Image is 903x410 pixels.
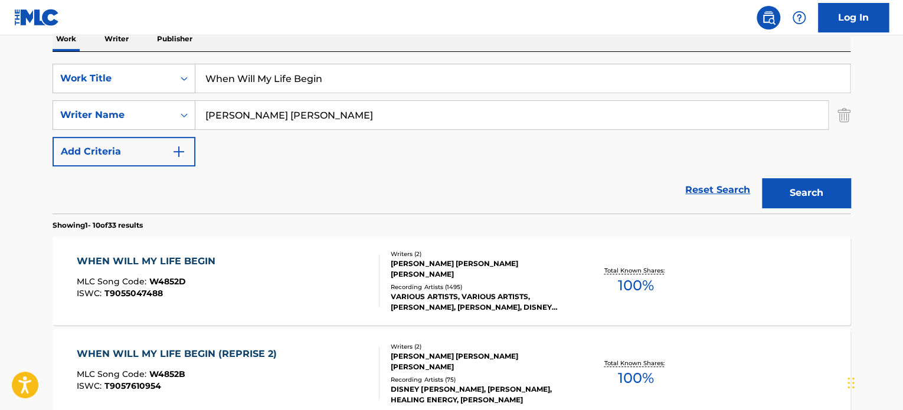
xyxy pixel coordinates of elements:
img: MLC Logo [14,9,60,26]
span: W4852D [149,276,186,287]
span: 100 % [617,275,653,296]
img: help [792,11,806,25]
img: 9d2ae6d4665cec9f34b9.svg [172,145,186,159]
span: MLC Song Code : [77,369,149,379]
div: VARIOUS ARTISTS, VARIOUS ARTISTS, [PERSON_NAME], [PERSON_NAME], DISNEY PEACEFUL PIANO & DISNEY [391,291,569,313]
div: WHEN WILL MY LIFE BEGIN [77,254,221,268]
div: WHEN WILL MY LIFE BEGIN (REPRISE 2) [77,347,283,361]
p: Work [53,27,80,51]
a: WHEN WILL MY LIFE BEGINMLC Song Code:W4852DISWC:T9055047488Writers (2)[PERSON_NAME] [PERSON_NAME]... [53,237,850,325]
span: ISWC : [77,288,104,299]
p: Total Known Shares: [604,359,667,368]
p: Showing 1 - 10 of 33 results [53,220,143,231]
span: T9057610954 [104,381,161,391]
div: Help [787,6,811,29]
div: Writers ( 2 ) [391,250,569,258]
div: [PERSON_NAME] [PERSON_NAME] [PERSON_NAME] [391,258,569,280]
div: Recording Artists ( 75 ) [391,375,569,384]
a: Log In [818,3,889,32]
span: ISWC : [77,381,104,391]
iframe: Chat Widget [844,353,903,410]
img: search [761,11,776,25]
span: MLC Song Code : [77,276,149,287]
span: W4852B [149,369,185,379]
div: Writer Name [60,108,166,122]
div: [PERSON_NAME] [PERSON_NAME] [PERSON_NAME] [391,351,569,372]
div: Work Title [60,71,166,86]
button: Add Criteria [53,137,195,166]
div: DISNEY [PERSON_NAME], [PERSON_NAME], HEALING ENERGY, [PERSON_NAME] [391,384,569,405]
span: 100 % [617,368,653,389]
span: T9055047488 [104,288,163,299]
p: Total Known Shares: [604,266,667,275]
button: Search [762,178,850,208]
div: Writers ( 2 ) [391,342,569,351]
p: Publisher [153,27,196,51]
a: Reset Search [679,177,756,203]
a: Public Search [757,6,780,29]
div: Recording Artists ( 1495 ) [391,283,569,291]
form: Search Form [53,64,850,214]
div: Drag [848,365,855,401]
p: Writer [101,27,132,51]
img: Delete Criterion [837,100,850,130]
